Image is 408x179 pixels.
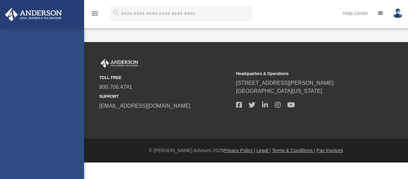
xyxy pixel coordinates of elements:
a: Legal | [257,148,271,153]
a: [STREET_ADDRESS][PERSON_NAME] [236,80,334,86]
i: menu [91,9,99,17]
small: SUPPORT [99,94,231,100]
img: Anderson Advisors Platinum Portal [99,59,140,68]
small: TOLL FREE [99,75,231,81]
small: Headquarters & Operations [236,71,368,77]
img: User Pic [393,8,403,18]
a: Pay Invoices [317,148,343,153]
a: 800.706.4741 [99,84,132,90]
i: search [112,9,120,16]
a: Terms & Conditions | [272,148,315,153]
a: [GEOGRAPHIC_DATA][US_STATE] [236,88,322,94]
img: Anderson Advisors Platinum Portal [3,8,64,21]
div: © [PERSON_NAME] Advisors 2025 [84,147,408,154]
a: [EMAIL_ADDRESS][DOMAIN_NAME] [99,103,190,109]
a: menu [91,13,99,17]
a: Privacy Policy | [223,148,255,153]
